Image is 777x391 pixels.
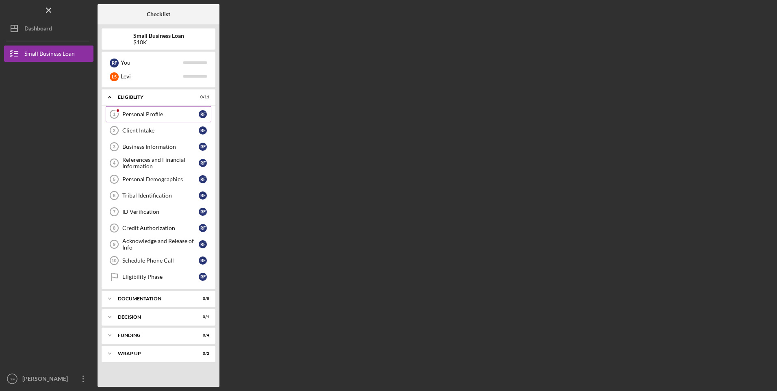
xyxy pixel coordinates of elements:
tspan: 1 [113,112,115,117]
div: Client Intake [122,127,199,134]
div: Tribal Identification [122,192,199,199]
div: R F [199,126,207,135]
div: 0 / 2 [195,351,209,356]
text: RF [10,377,15,381]
b: Checklist [147,11,170,17]
button: Small Business Loan [4,46,93,62]
div: R F [199,224,207,232]
div: Documentation [118,296,189,301]
tspan: 3 [113,144,115,149]
div: 0 / 11 [195,95,209,100]
div: [PERSON_NAME] [20,371,73,389]
tspan: 9 [113,242,115,247]
div: Eligiblity [118,95,189,100]
div: R F [199,175,207,183]
div: Credit Authorization [122,225,199,231]
tspan: 4 [113,161,116,165]
tspan: 10 [111,258,116,263]
div: Schedule Phone Call [122,257,199,264]
div: 0 / 4 [195,333,209,338]
div: R F [199,256,207,265]
a: 5Personal DemographicsRF [106,171,211,187]
a: 3Business InformationRF [106,139,211,155]
tspan: 8 [113,226,115,230]
div: R F [110,59,119,67]
div: ID Verification [122,209,199,215]
div: R F [199,273,207,281]
div: You [121,56,183,70]
div: R F [199,143,207,151]
div: R F [199,110,207,118]
a: 10Schedule Phone CallRF [106,252,211,269]
tspan: 5 [113,177,115,182]
div: Personal Demographics [122,176,199,182]
div: Personal Profile [122,111,199,117]
div: References and Financial Information [122,156,199,169]
div: $10K [133,39,184,46]
a: 7ID VerificationRF [106,204,211,220]
a: 2Client IntakeRF [106,122,211,139]
div: Acknowledge and Release of Info [122,238,199,251]
a: 9Acknowledge and Release of InfoRF [106,236,211,252]
div: R F [199,191,207,200]
div: L S [110,72,119,81]
div: Eligibility Phase [122,274,199,280]
div: Dashboard [24,20,52,39]
tspan: 7 [113,209,115,214]
tspan: 2 [113,128,115,133]
a: 4References and Financial InformationRF [106,155,211,171]
button: RF[PERSON_NAME] [4,371,93,387]
div: R F [199,159,207,167]
div: Small Business Loan [24,46,75,64]
button: Dashboard [4,20,93,37]
a: Eligibility PhaseRF [106,269,211,285]
a: 1Personal ProfileRF [106,106,211,122]
div: 0 / 8 [195,296,209,301]
div: R F [199,208,207,216]
b: Small Business Loan [133,33,184,39]
div: 0 / 1 [195,315,209,319]
a: 6Tribal IdentificationRF [106,187,211,204]
div: Wrap up [118,351,189,356]
div: Decision [118,315,189,319]
div: Levi [121,70,183,83]
div: R F [199,240,207,248]
tspan: 6 [113,193,115,198]
div: Business Information [122,143,199,150]
div: Funding [118,333,189,338]
a: 8Credit AuthorizationRF [106,220,211,236]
